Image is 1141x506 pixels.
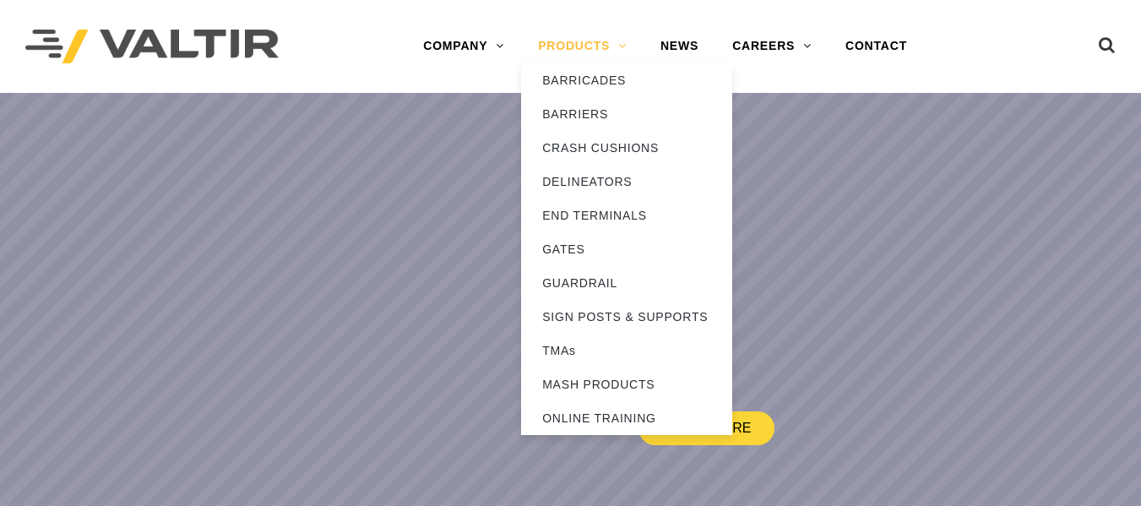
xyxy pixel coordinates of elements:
[521,97,732,131] a: BARRIERS
[521,165,732,199] a: DELINEATORS
[521,63,732,97] a: BARRICADES
[829,30,924,63] a: CONTACT
[715,30,829,63] a: CAREERS
[644,30,715,63] a: NEWS
[521,30,644,63] a: PRODUCTS
[521,199,732,232] a: END TERMINALS
[521,367,732,401] a: MASH PRODUCTS
[521,334,732,367] a: TMAs
[25,30,279,64] img: Valtir
[521,300,732,334] a: SIGN POSTS & SUPPORTS
[521,266,732,300] a: GUARDRAIL
[521,232,732,266] a: GATES
[521,401,732,435] a: ONLINE TRAINING
[521,131,732,165] a: CRASH CUSHIONS
[406,30,521,63] a: COMPANY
